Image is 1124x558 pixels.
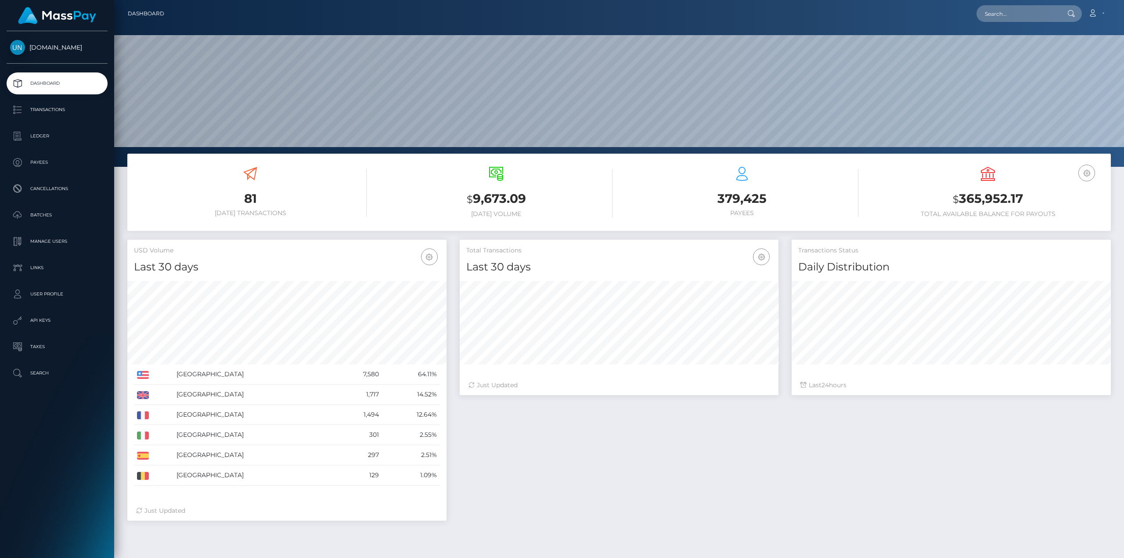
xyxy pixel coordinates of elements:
[137,472,149,480] img: BE.png
[10,367,104,380] p: Search
[466,259,772,275] h4: Last 30 days
[7,362,108,384] a: Search
[10,130,104,143] p: Ledger
[10,40,25,55] img: Unlockt.me
[468,381,770,390] div: Just Updated
[7,336,108,358] a: Taxes
[382,445,440,465] td: 2.51%
[382,364,440,385] td: 64.11%
[173,465,334,486] td: [GEOGRAPHIC_DATA]
[10,340,104,353] p: Taxes
[7,310,108,331] a: API Keys
[382,385,440,405] td: 14.52%
[382,405,440,425] td: 12.64%
[10,209,104,222] p: Batches
[7,257,108,279] a: Links
[334,425,382,445] td: 301
[173,364,334,385] td: [GEOGRAPHIC_DATA]
[134,190,367,207] h3: 81
[466,246,772,255] h5: Total Transactions
[7,204,108,226] a: Batches
[7,151,108,173] a: Payees
[137,371,149,379] img: US.png
[798,246,1104,255] h5: Transactions Status
[467,193,473,205] small: $
[7,230,108,252] a: Manage Users
[18,7,96,24] img: MassPay Logo
[7,99,108,121] a: Transactions
[10,314,104,327] p: API Keys
[7,125,108,147] a: Ledger
[334,405,382,425] td: 1,494
[173,385,334,405] td: [GEOGRAPHIC_DATA]
[976,5,1059,22] input: Search...
[137,432,149,439] img: IT.png
[173,425,334,445] td: [GEOGRAPHIC_DATA]
[173,405,334,425] td: [GEOGRAPHIC_DATA]
[134,259,440,275] h4: Last 30 days
[137,452,149,460] img: ES.png
[798,259,1104,275] h4: Daily Distribution
[10,103,104,116] p: Transactions
[380,190,612,208] h3: 9,673.09
[10,156,104,169] p: Payees
[7,178,108,200] a: Cancellations
[382,465,440,486] td: 1.09%
[128,4,164,23] a: Dashboard
[134,209,367,217] h6: [DATE] Transactions
[953,193,959,205] small: $
[872,210,1104,218] h6: Total Available Balance for Payouts
[137,411,149,419] img: FR.png
[800,381,1102,390] div: Last hours
[10,288,104,301] p: User Profile
[10,235,104,248] p: Manage Users
[382,425,440,445] td: 2.55%
[10,261,104,274] p: Links
[10,77,104,90] p: Dashboard
[872,190,1104,208] h3: 365,952.17
[626,190,858,207] h3: 379,425
[134,246,440,255] h5: USD Volume
[137,391,149,399] img: GB.png
[136,506,438,515] div: Just Updated
[334,465,382,486] td: 129
[334,445,382,465] td: 297
[821,381,829,389] span: 24
[173,445,334,465] td: [GEOGRAPHIC_DATA]
[380,210,612,218] h6: [DATE] Volume
[7,72,108,94] a: Dashboard
[7,43,108,51] span: [DOMAIN_NAME]
[334,364,382,385] td: 7,580
[626,209,858,217] h6: Payees
[10,182,104,195] p: Cancellations
[334,385,382,405] td: 1,717
[7,283,108,305] a: User Profile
